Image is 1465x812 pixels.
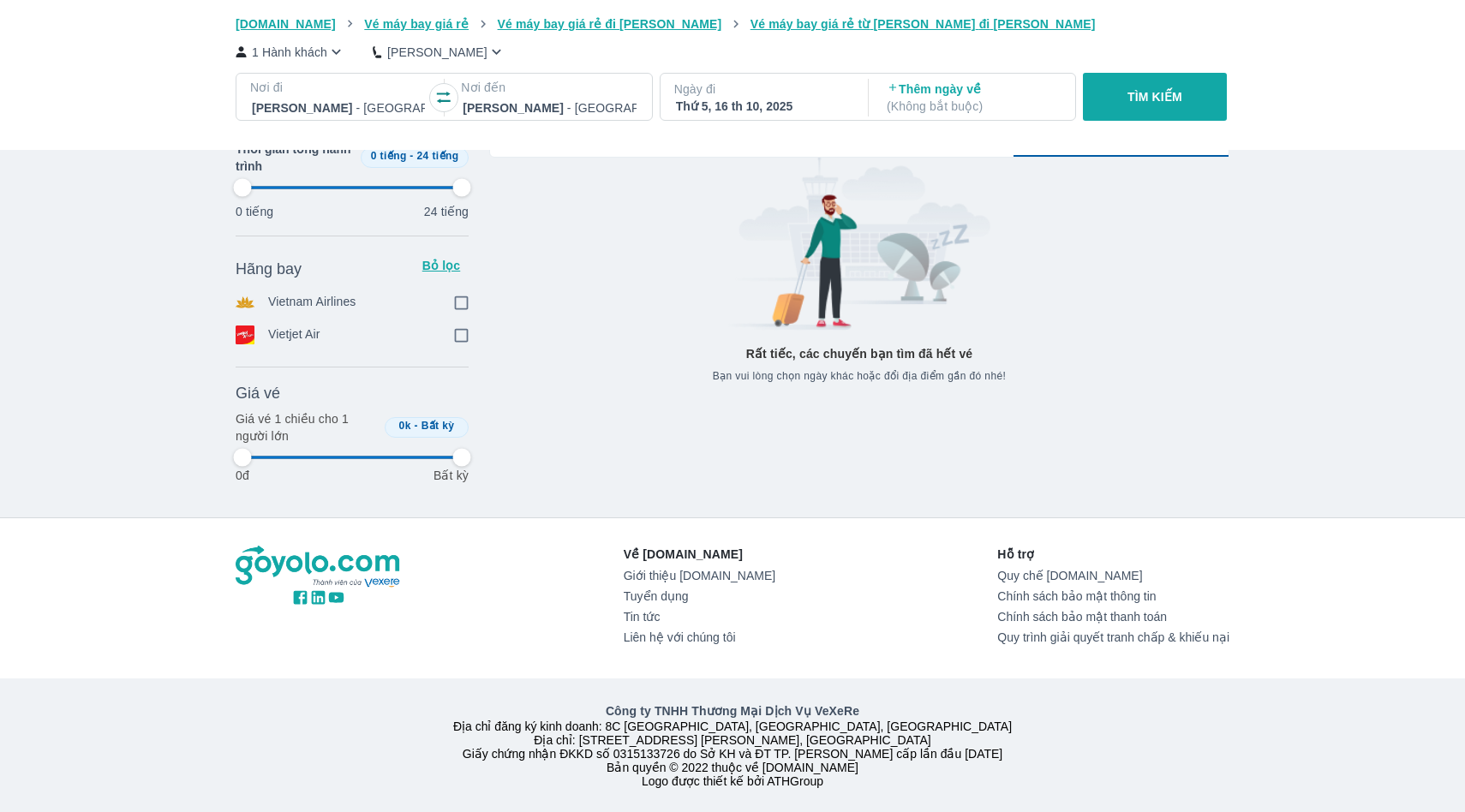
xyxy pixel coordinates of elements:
p: Thêm ngày về [887,81,1060,115]
div: Thứ 5, 16 th 10, 2025 [676,98,849,115]
p: Vietjet Air [268,325,320,344]
span: [DOMAIN_NAME] [236,17,336,31]
p: Bất kỳ [434,467,469,484]
span: Bạn vui lòng chọn ngày khác hoặc đổi địa điểm gần đó nhé! [713,369,1007,383]
nav: breadcrumb [236,15,1229,33]
p: Ngày đi [674,81,851,98]
p: Nơi đi [250,79,427,96]
span: Hãng bay [236,259,302,279]
p: 0đ [236,467,249,484]
p: Rất tiếc, các chuyến bạn tìm đã hết vé [746,345,973,362]
p: Giá vé 1 chiều cho 1 người lớn [236,410,378,445]
span: Vé máy bay giá rẻ đi [PERSON_NAME] [498,17,722,31]
button: Bỏ lọc [414,252,469,279]
a: Chính sách bảo mật thanh toán [997,610,1229,624]
span: Bất kỳ [422,420,455,432]
p: Bỏ lọc [421,257,462,274]
span: 0k [399,420,411,432]
button: [PERSON_NAME] [373,43,505,61]
a: Quy trình giải quyết tranh chấp & khiếu nại [997,630,1229,644]
span: Giá vé [236,383,280,403]
img: banner [713,158,1007,331]
p: Hỗ trợ [997,546,1229,563]
p: ( Không bắt buộc ) [887,98,1060,115]
span: 24 tiếng [417,150,459,162]
span: 0 tiếng [371,150,407,162]
p: [PERSON_NAME] [387,44,487,61]
span: Vé máy bay giá rẻ từ [PERSON_NAME] đi [PERSON_NAME] [750,17,1096,31]
p: TÌM KIẾM [1127,88,1182,105]
p: 0 tiếng [236,203,273,220]
a: Chính sách bảo mật thông tin [997,589,1229,603]
button: TÌM KIẾM [1083,73,1226,121]
a: Tuyển dụng [624,589,775,603]
p: Nơi đến [461,79,637,96]
img: logo [236,546,402,588]
p: 24 tiếng [424,203,469,220]
div: Địa chỉ đăng ký kinh doanh: 8C [GEOGRAPHIC_DATA], [GEOGRAPHIC_DATA], [GEOGRAPHIC_DATA] Địa chỉ: [... [225,702,1240,788]
span: - [410,150,413,162]
span: Thời gian tổng hành trình [236,140,354,175]
a: Liên hệ với chúng tôi [624,630,775,644]
button: 1 Hành khách [236,43,345,61]
p: Công ty TNHH Thương Mại Dịch Vụ VeXeRe [239,702,1226,719]
a: Giới thiệu [DOMAIN_NAME] [624,569,775,582]
p: Vietnam Airlines [268,293,356,312]
a: Quy chế [DOMAIN_NAME] [997,569,1229,582]
span: - [415,420,418,432]
p: Về [DOMAIN_NAME] [624,546,775,563]
a: Tin tức [624,610,775,624]
span: Vé máy bay giá rẻ [364,17,469,31]
p: 1 Hành khách [252,44,327,61]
